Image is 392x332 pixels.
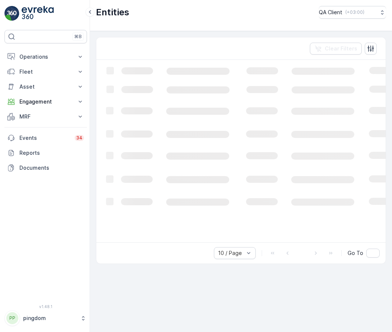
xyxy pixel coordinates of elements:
img: logo_light-DOdMpM7g.png [22,6,54,21]
p: Entities [96,6,129,18]
div: PP [6,312,18,324]
img: logo [4,6,19,21]
button: Operations [4,49,87,64]
p: MRF [19,113,72,120]
p: Documents [19,164,84,172]
p: Reports [19,149,84,157]
button: Fleet [4,64,87,79]
button: Asset [4,79,87,94]
p: Events [19,134,70,142]
p: Asset [19,83,72,90]
p: QA Client [319,9,342,16]
button: Engagement [4,94,87,109]
a: Reports [4,145,87,160]
p: ⌘B [74,34,82,40]
p: ( +03:00 ) [345,9,364,15]
p: pingdom [23,314,77,322]
span: v 1.48.1 [4,304,87,309]
p: Fleet [19,68,72,76]
span: Go To [348,249,363,257]
button: MRF [4,109,87,124]
p: Operations [19,53,72,61]
button: QA Client(+03:00) [319,6,386,19]
p: 34 [76,135,83,141]
a: Events34 [4,130,87,145]
a: Documents [4,160,87,175]
p: Engagement [19,98,72,105]
button: PPpingdom [4,310,87,326]
button: Clear Filters [310,43,362,55]
p: Clear Filters [325,45,357,52]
